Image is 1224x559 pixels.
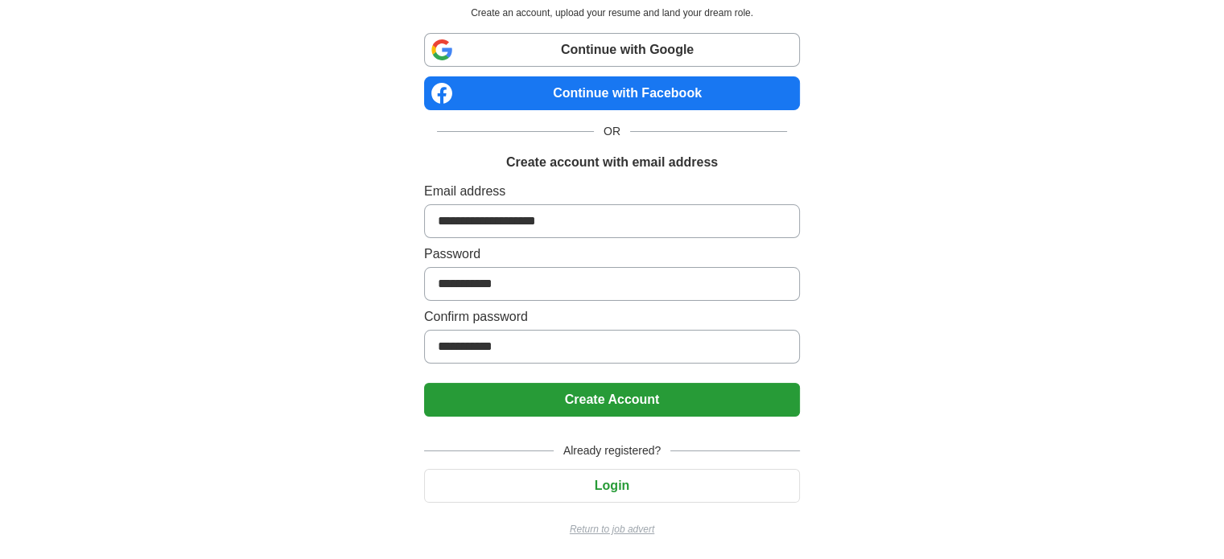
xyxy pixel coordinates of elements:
span: OR [594,123,630,140]
a: Login [424,479,800,492]
button: Login [424,469,800,503]
label: Password [424,245,800,264]
label: Email address [424,182,800,201]
span: Already registered? [554,442,670,459]
a: Return to job advert [424,522,800,536]
label: Confirm password [424,307,800,327]
a: Continue with Google [424,33,800,67]
h1: Create account with email address [506,153,718,172]
p: Create an account, upload your resume and land your dream role. [427,6,797,20]
a: Continue with Facebook [424,76,800,110]
button: Create Account [424,383,800,417]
